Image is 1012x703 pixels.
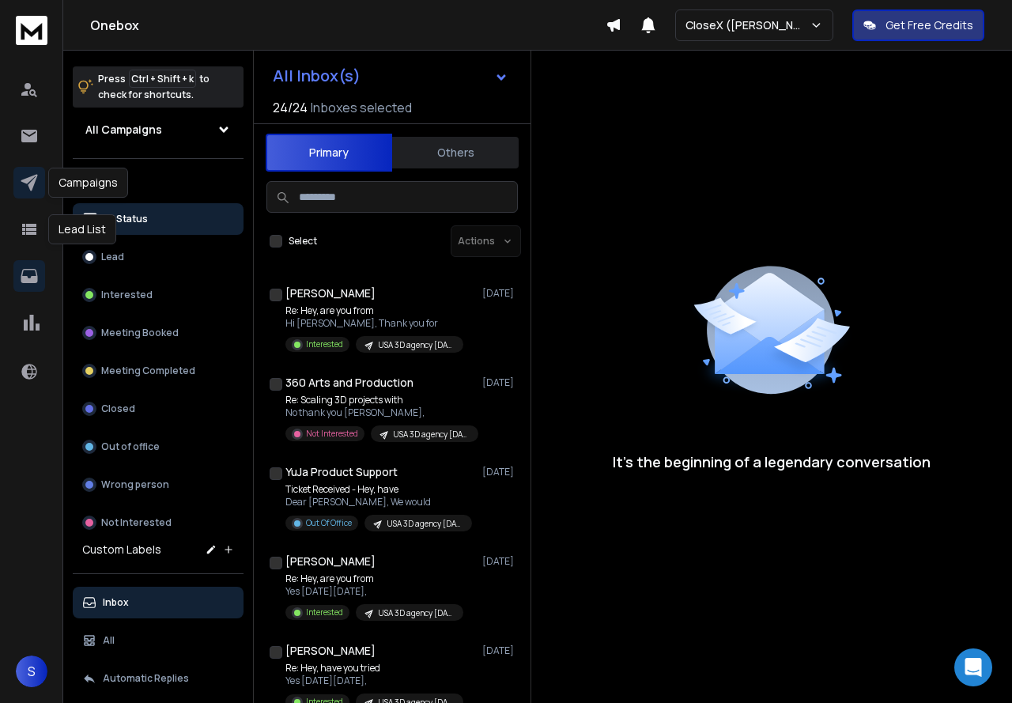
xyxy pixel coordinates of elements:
p: Automatic Replies [103,672,189,685]
label: Select [289,235,317,248]
p: Out of office [101,440,160,453]
p: Re: Hey, have you tried [285,662,463,675]
button: All Status [73,203,244,235]
p: Out Of Office [306,517,352,529]
div: Open Intercom Messenger [954,648,992,686]
p: Yes [DATE][DATE], [285,585,463,598]
p: Wrong person [101,478,169,491]
p: Closed [101,403,135,415]
p: Meeting Booked [101,327,179,339]
button: Wrong person [73,469,244,501]
p: Re: Scaling 3D projects with [285,394,475,406]
button: Closed [73,393,244,425]
h1: Onebox [90,16,606,35]
button: All Campaigns [73,114,244,146]
p: It’s the beginning of a legendary conversation [613,451,931,473]
h1: [PERSON_NAME] [285,554,376,569]
button: Meeting Completed [73,355,244,387]
h3: Filters [73,172,244,194]
img: logo [16,16,47,45]
p: USA 3D agency [DATE] [378,339,454,351]
p: [DATE] [482,555,518,568]
p: Not Interested [101,516,172,529]
p: Press to check for shortcuts. [98,71,210,103]
button: Automatic Replies [73,663,244,694]
p: [DATE] [482,376,518,389]
p: Get Free Credits [885,17,973,33]
button: Others [392,135,519,170]
button: All Inbox(s) [260,60,521,92]
span: 24 / 24 [273,98,308,117]
p: USA 3D agency [DATE] [387,518,463,530]
button: S [16,656,47,687]
p: Interested [101,289,153,301]
button: Lead [73,241,244,273]
p: Interested [306,338,343,350]
button: All [73,625,244,656]
p: USA 3D agency [DATE] [393,429,469,440]
p: Not Interested [306,428,358,440]
h1: 360 Arts and Production [285,375,413,391]
p: Dear [PERSON_NAME], We would [285,496,472,508]
p: All [103,634,115,647]
p: No thank you [PERSON_NAME], [285,406,475,419]
h1: [PERSON_NAME] [285,643,376,659]
div: Lead List [48,214,116,244]
p: Interested [306,607,343,618]
p: All Status [103,213,148,225]
h3: Custom Labels [82,542,161,557]
p: Lead [101,251,124,263]
p: CloseX ([PERSON_NAME]) [685,17,810,33]
p: [DATE] [482,644,518,657]
p: [DATE] [482,287,518,300]
p: Yes [DATE][DATE], [285,675,463,687]
h1: [PERSON_NAME] [285,285,376,301]
button: Inbox [73,587,244,618]
h1: All Inbox(s) [273,68,361,84]
span: Ctrl + Shift + k [129,70,196,88]
p: Inbox [103,596,129,609]
button: Interested [73,279,244,311]
h3: Inboxes selected [311,98,412,117]
button: Meeting Booked [73,317,244,349]
p: Hi [PERSON_NAME], Thank you for [285,317,463,330]
button: Get Free Credits [852,9,984,41]
h1: All Campaigns [85,122,162,138]
p: USA 3D agency [DATE] [378,607,454,619]
p: [DATE] [482,466,518,478]
div: Campaigns [48,168,128,198]
p: Re: Hey, are you from [285,573,463,585]
h1: YuJa Product Support [285,464,398,480]
button: Out of office [73,431,244,463]
p: Meeting Completed [101,365,195,377]
p: Re: Hey, are you from [285,304,463,317]
button: Primary [266,134,392,172]
button: Not Interested [73,507,244,539]
p: Ticket Received - Hey, have [285,483,472,496]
